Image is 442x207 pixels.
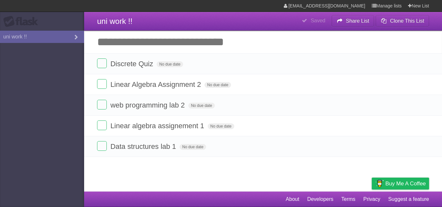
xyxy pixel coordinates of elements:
a: Privacy [363,193,380,205]
span: No due date [188,103,215,109]
span: Linear Algebra Assignment 2 [110,80,203,88]
span: No due date [208,123,234,129]
img: Buy me a coffee [375,178,384,189]
b: Share List [346,18,369,24]
span: Linear algebra assignement 1 [110,122,206,130]
span: No due date [204,82,231,88]
span: web programming lab 2 [110,101,186,109]
label: Done [97,141,107,151]
b: Clone This List [390,18,424,24]
button: Share List [332,15,374,27]
label: Done [97,58,107,68]
a: Buy me a coffee [372,178,429,190]
a: Developers [307,193,333,205]
span: No due date [180,144,206,150]
span: uni work !! [97,17,132,26]
span: Discrete Quiz [110,60,155,68]
a: Terms [341,193,356,205]
button: Clone This List [376,15,429,27]
div: Flask [3,16,42,27]
label: Done [97,120,107,130]
a: About [286,193,299,205]
a: Suggest a feature [388,193,429,205]
span: No due date [157,61,183,67]
span: Buy me a coffee [385,178,426,189]
label: Done [97,79,107,89]
label: Done [97,100,107,109]
b: Saved [311,18,325,23]
span: Data structures lab 1 [110,142,178,150]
